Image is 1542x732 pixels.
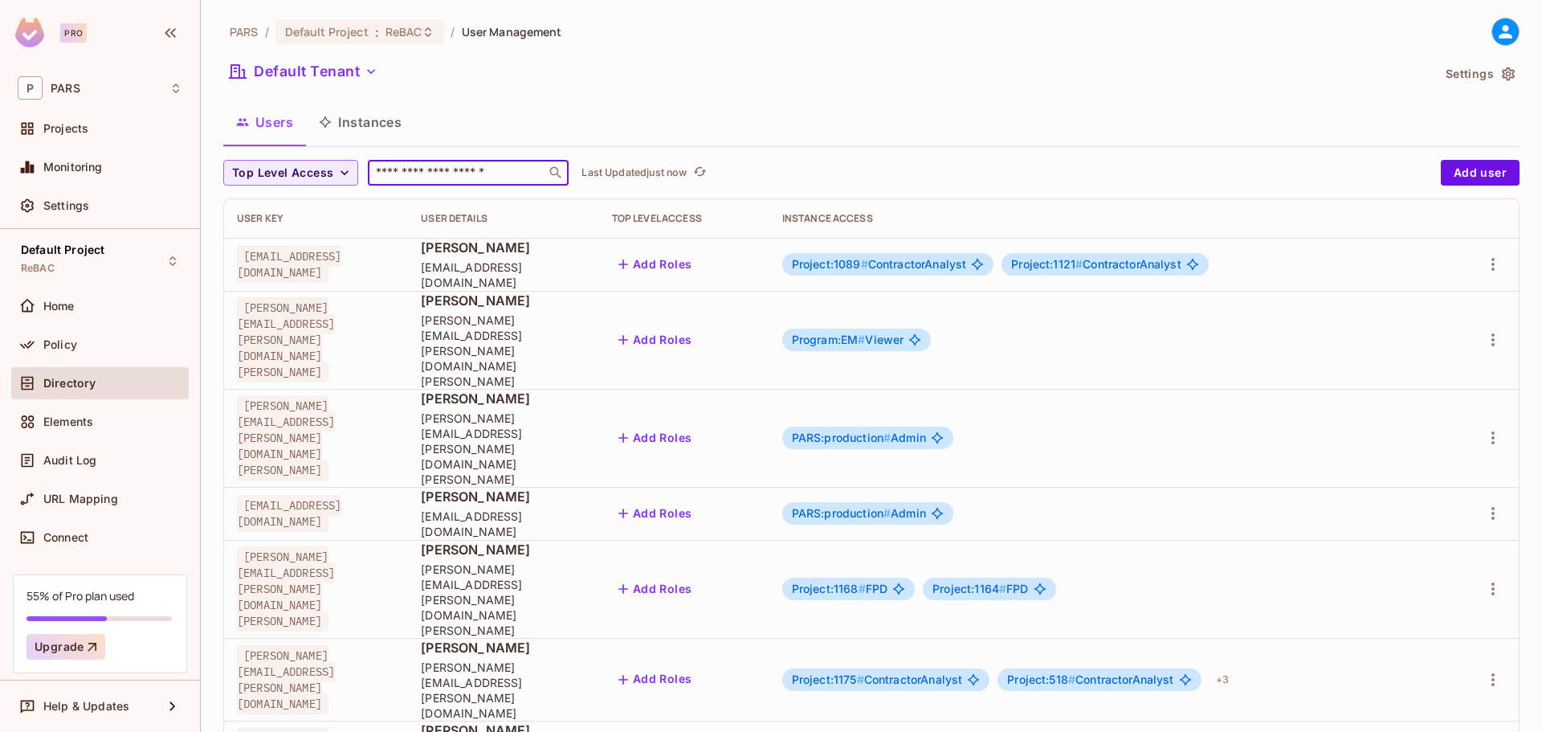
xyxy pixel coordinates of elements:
[612,212,757,225] div: Top Level Access
[612,327,699,353] button: Add Roles
[223,102,306,142] button: Users
[857,673,864,686] span: #
[43,415,93,428] span: Elements
[285,24,369,39] span: Default Project
[43,338,77,351] span: Policy
[792,257,868,271] span: Project:1089
[421,639,585,656] span: [PERSON_NAME]
[581,166,687,179] p: Last Updated just now
[792,258,967,271] span: ContractorAnalyst
[421,562,585,638] span: [PERSON_NAME][EMAIL_ADDRESS][PERSON_NAME][DOMAIN_NAME][PERSON_NAME]
[237,212,395,225] div: User Key
[421,313,585,389] span: [PERSON_NAME][EMAIL_ADDRESS][PERSON_NAME][DOMAIN_NAME][PERSON_NAME]
[43,122,88,135] span: Projects
[792,583,887,595] span: FPD
[612,576,699,602] button: Add Roles
[43,300,75,313] span: Home
[43,377,96,390] span: Directory
[883,506,891,520] span: #
[1011,257,1083,271] span: Project:1121
[1439,61,1520,87] button: Settings
[43,531,88,544] span: Connect
[1068,673,1075,686] span: #
[51,82,80,95] span: Workspace: PARS
[612,501,699,526] button: Add Roles
[237,645,335,714] span: [PERSON_NAME][EMAIL_ADDRESS][PERSON_NAME][DOMAIN_NAME]
[237,546,335,632] span: [PERSON_NAME][EMAIL_ADDRESS][PERSON_NAME][DOMAIN_NAME][PERSON_NAME]
[265,24,269,39] li: /
[237,246,341,283] span: [EMAIL_ADDRESS][DOMAIN_NAME]
[421,390,585,407] span: [PERSON_NAME]
[1007,673,1075,686] span: Project:518
[1075,257,1083,271] span: #
[792,673,963,686] span: ContractorAnalyst
[451,24,455,39] li: /
[1210,667,1235,693] div: + 3
[792,582,866,595] span: Project:1168
[43,161,103,174] span: Monitoring
[374,26,380,39] span: :
[792,673,864,686] span: Project:1175
[421,239,585,256] span: [PERSON_NAME]
[237,297,335,382] span: [PERSON_NAME][EMAIL_ADDRESS][PERSON_NAME][DOMAIN_NAME][PERSON_NAME]
[612,425,699,451] button: Add Roles
[792,431,891,444] span: PARS:production
[792,507,926,520] span: Admin
[60,23,87,43] div: Pro
[27,634,105,660] button: Upgrade
[859,582,866,595] span: #
[792,333,904,346] span: Viewer
[999,582,1006,595] span: #
[421,488,585,505] span: [PERSON_NAME]
[223,59,384,84] button: Default Tenant
[421,660,585,721] span: [PERSON_NAME][EMAIL_ADDRESS][PERSON_NAME][DOMAIN_NAME]
[421,260,585,290] span: [EMAIL_ADDRESS][DOMAIN_NAME]
[18,76,43,100] span: P
[792,333,866,346] span: Program:EM
[385,24,422,39] span: ReBAC
[782,212,1434,225] div: Instance Access
[421,411,585,487] span: [PERSON_NAME][EMAIL_ADDRESS][PERSON_NAME][DOMAIN_NAME][PERSON_NAME]
[421,509,585,539] span: [EMAIL_ADDRESS][DOMAIN_NAME]
[690,163,709,182] button: refresh
[861,257,868,271] span: #
[43,454,96,467] span: Audit Log
[687,163,709,182] span: Click to refresh data
[43,700,129,713] span: Help & Updates
[237,495,341,532] span: [EMAIL_ADDRESS][DOMAIN_NAME]
[1007,673,1173,686] span: ContractorAnalyst
[223,160,358,186] button: Top Level Access
[21,243,104,256] span: Default Project
[612,251,699,277] button: Add Roles
[237,395,335,481] span: [PERSON_NAME][EMAIL_ADDRESS][PERSON_NAME][DOMAIN_NAME][PERSON_NAME]
[306,102,414,142] button: Instances
[883,431,891,444] span: #
[421,292,585,309] span: [PERSON_NAME]
[232,163,333,183] span: Top Level Access
[230,24,259,39] span: the active workspace
[612,667,699,693] button: Add Roles
[792,431,926,444] span: Admin
[43,199,89,212] span: Settings
[1011,258,1181,271] span: ContractorAnalyst
[421,212,585,225] div: User Details
[858,333,865,346] span: #
[1441,160,1520,186] button: Add user
[792,506,891,520] span: PARS:production
[693,165,707,181] span: refresh
[421,541,585,558] span: [PERSON_NAME]
[932,583,1028,595] span: FPD
[932,582,1006,595] span: Project:1164
[21,262,55,275] span: ReBAC
[43,493,118,505] span: URL Mapping
[27,588,134,603] div: 55% of Pro plan used
[462,24,562,39] span: User Management
[15,18,44,47] img: SReyMgAAAABJRU5ErkJggg==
